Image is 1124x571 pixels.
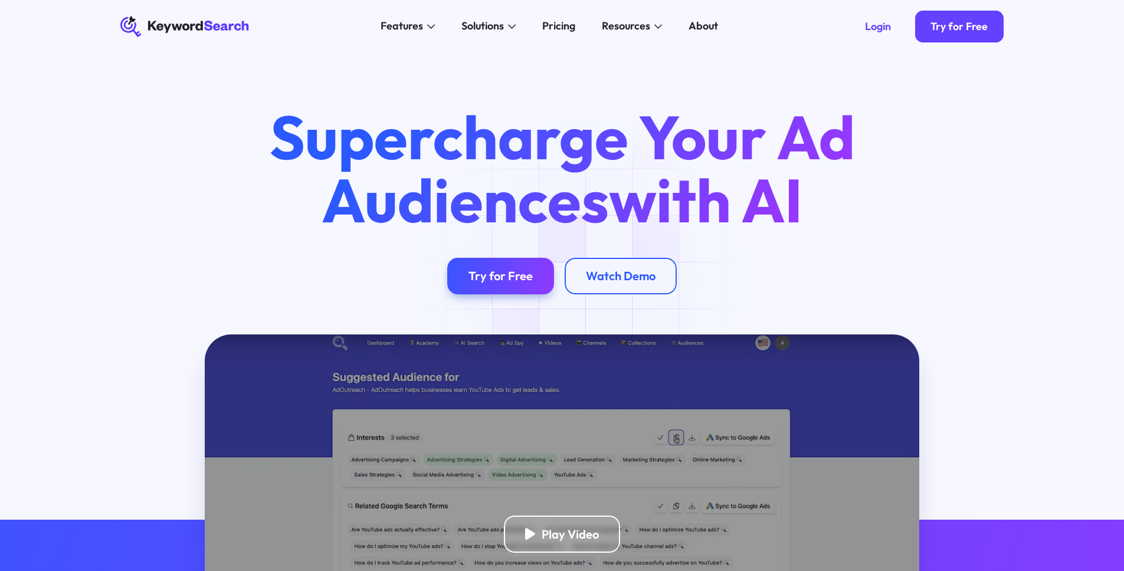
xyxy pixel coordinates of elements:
[609,162,802,238] span: with AI
[447,258,554,295] a: Try for Free
[586,268,656,283] div: Watch Demo
[461,18,504,34] div: Solutions
[689,18,718,34] div: About
[542,527,599,542] div: Play Video
[602,18,650,34] div: Resources
[535,16,584,37] a: Pricing
[865,20,891,33] div: Login
[930,20,988,33] div: Try for Free
[681,16,726,37] a: About
[915,11,1004,42] a: Try for Free
[542,18,575,34] div: Pricing
[381,18,423,34] div: Features
[244,106,879,231] h1: Supercharge Your Ad Audiences
[849,11,907,42] a: Login
[468,268,533,283] div: Try for Free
